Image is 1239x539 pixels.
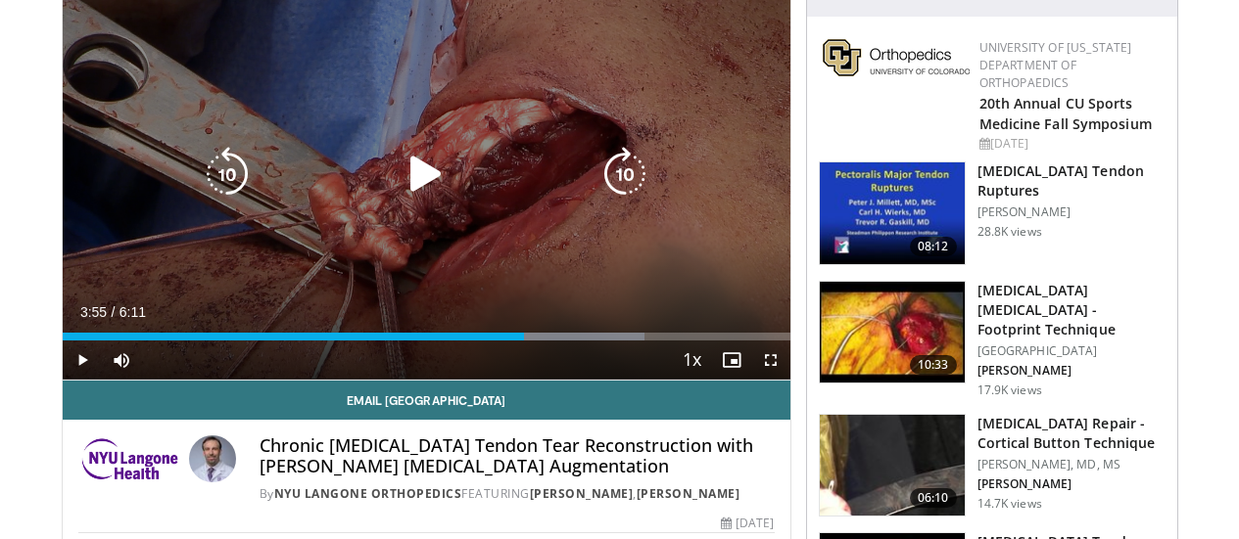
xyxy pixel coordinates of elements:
h3: [MEDICAL_DATA] Tendon Ruptures [977,161,1166,201]
a: [PERSON_NAME] [637,485,740,502]
button: Playback Rate [673,340,712,380]
a: 08:12 [MEDICAL_DATA] Tendon Ruptures [PERSON_NAME] 28.8K views [819,161,1166,265]
p: [GEOGRAPHIC_DATA] [977,343,1166,359]
button: Enable picture-in-picture mode [712,340,751,380]
span: 08:12 [910,237,957,256]
p: 28.8K views [977,224,1042,240]
a: NYU Langone Orthopedics [274,485,462,502]
img: Avatar [189,435,236,482]
span: 3:55 [80,304,107,320]
div: By FEATURING , [260,485,775,503]
img: 159936_0000_1.png.150x105_q85_crop-smart_upscale.jpg [820,162,965,264]
span: 6:11 [119,304,146,320]
button: Mute [102,340,141,380]
span: 10:33 [910,355,957,375]
a: 10:33 [MEDICAL_DATA] [MEDICAL_DATA] - Footprint Technique [GEOGRAPHIC_DATA] [PERSON_NAME] 17.9K v... [819,281,1166,398]
a: [PERSON_NAME] [530,485,634,502]
img: Picture_9_1_3.png.150x105_q85_crop-smart_upscale.jpg [820,282,965,383]
a: 06:10 [MEDICAL_DATA] Repair - Cortical Button Technique [PERSON_NAME], MD, MS [PERSON_NAME] 14.7K... [819,414,1166,517]
div: [DATE] [721,515,774,532]
img: XzOTlMlQSGUnbGTX4xMDoxOjA4MTsiGN.150x105_q85_crop-smart_upscale.jpg [820,415,965,517]
div: Progress Bar [63,333,790,340]
span: 06:10 [910,488,957,508]
h3: [MEDICAL_DATA] Repair - Cortical Button Technique [977,414,1166,453]
p: [PERSON_NAME] [977,363,1166,379]
a: 20th Annual CU Sports Medicine Fall Symposium [979,94,1152,133]
button: Fullscreen [751,340,790,380]
h4: Chronic [MEDICAL_DATA] Tendon Tear Reconstruction with [PERSON_NAME] [MEDICAL_DATA] Augmentation [260,435,775,477]
p: [PERSON_NAME] [977,476,1166,492]
p: 17.9K views [977,382,1042,398]
button: Play [63,340,102,380]
img: 355603a8-37da-49b6-856f-e00d7e9307d3.png.150x105_q85_autocrop_double_scale_upscale_version-0.2.png [823,39,970,76]
p: [PERSON_NAME] [977,204,1166,220]
span: / [112,304,116,320]
img: NYU Langone Orthopedics [78,435,181,482]
h3: [MEDICAL_DATA] [MEDICAL_DATA] - Footprint Technique [977,281,1166,339]
p: 14.7K views [977,496,1042,512]
p: [PERSON_NAME], MD, MS [977,457,1166,472]
a: Email [GEOGRAPHIC_DATA] [63,381,790,420]
div: [DATE] [979,135,1162,153]
a: University of [US_STATE] Department of Orthopaedics [979,39,1132,91]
